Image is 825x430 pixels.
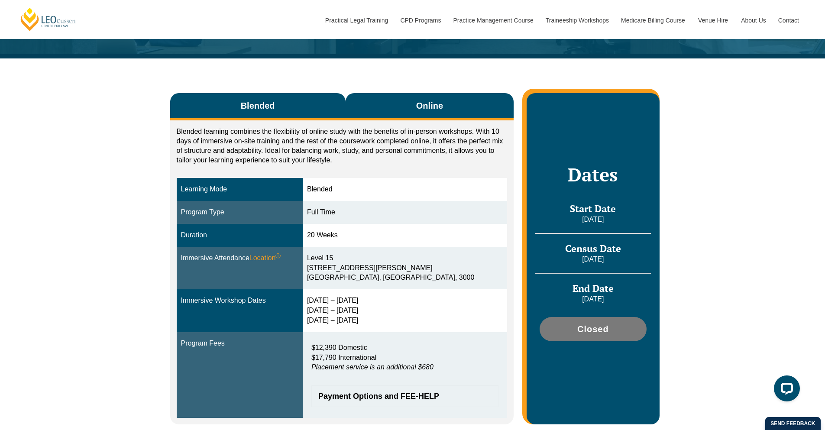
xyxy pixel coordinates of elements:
[170,93,514,424] div: Tabs. Open items with Enter or Space, close with Escape and navigate using the Arrow keys.
[535,215,650,224] p: [DATE]
[249,253,281,263] span: Location
[307,296,503,326] div: [DATE] – [DATE] [DATE] – [DATE] [DATE] – [DATE]
[692,2,734,39] a: Venue Hire
[767,372,803,408] iframe: LiveChat chat widget
[535,294,650,304] p: [DATE]
[394,2,446,39] a: CPD Programs
[307,207,503,217] div: Full Time
[241,100,275,112] span: Blended
[577,325,609,333] span: Closed
[615,2,692,39] a: Medicare Billing Course
[181,253,298,263] div: Immersive Attendance
[311,363,434,371] em: Placement service is an additional $680
[535,255,650,264] p: [DATE]
[535,164,650,185] h2: Dates
[181,339,298,349] div: Program Fees
[307,253,503,283] div: Level 15 [STREET_ADDRESS][PERSON_NAME] [GEOGRAPHIC_DATA], [GEOGRAPHIC_DATA], 3000
[311,354,376,361] span: $17,790 International
[307,230,503,240] div: 20 Weeks
[275,253,281,259] sup: ⓘ
[734,2,772,39] a: About Us
[19,7,77,32] a: [PERSON_NAME] Centre for Law
[181,207,298,217] div: Program Type
[307,184,503,194] div: Blended
[181,230,298,240] div: Duration
[772,2,806,39] a: Contact
[447,2,539,39] a: Practice Management Course
[573,282,614,294] span: End Date
[565,242,621,255] span: Census Date
[177,127,508,165] p: Blended learning combines the flexibility of online study with the benefits of in-person workshop...
[319,2,394,39] a: Practical Legal Training
[181,296,298,306] div: Immersive Workshop Dates
[416,100,443,112] span: Online
[318,392,483,400] span: Payment Options and FEE-HELP
[311,344,367,351] span: $12,390 Domestic
[570,202,616,215] span: Start Date
[539,2,615,39] a: Traineeship Workshops
[181,184,298,194] div: Learning Mode
[540,317,646,341] a: Closed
